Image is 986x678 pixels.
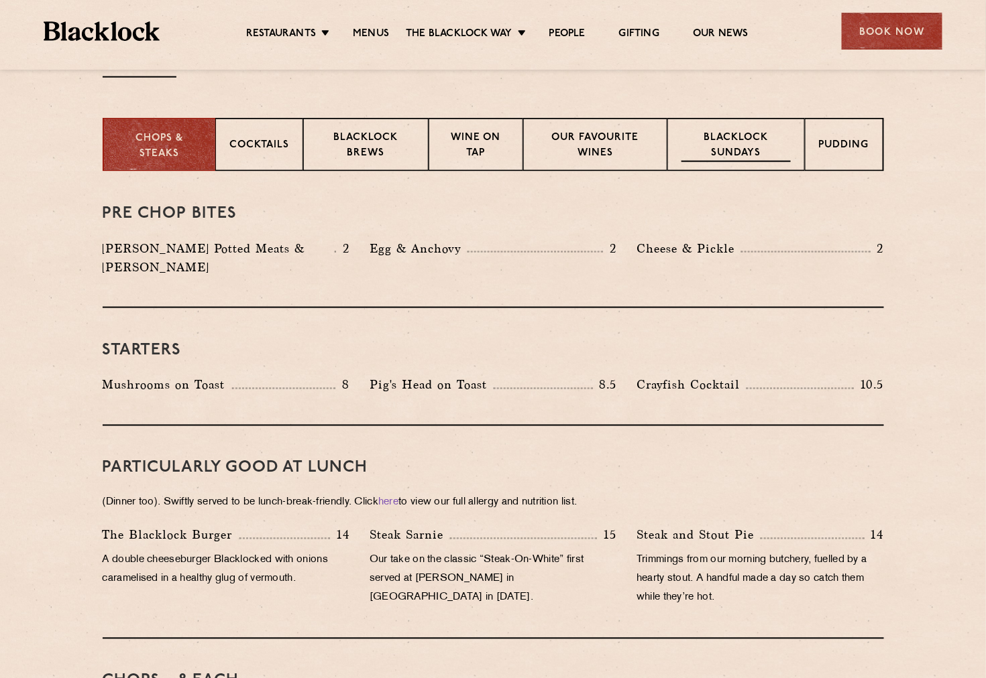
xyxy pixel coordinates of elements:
[619,27,659,42] a: Gifting
[229,138,289,155] p: Cocktails
[370,376,494,395] p: Pig's Head on Toast
[370,239,468,258] p: Egg & Anchovy
[819,138,869,155] p: Pudding
[681,131,790,162] p: Blacklock Sundays
[103,376,232,395] p: Mushrooms on Toast
[637,239,741,258] p: Cheese & Pickle
[103,526,239,545] p: The Blacklock Burger
[597,527,616,544] p: 15
[330,527,349,544] p: 14
[117,131,201,161] p: Chops & Steaks
[370,551,616,608] p: Our take on the classic “Steak-On-White” first served at [PERSON_NAME] in [GEOGRAPHIC_DATA] in [D...
[103,460,884,477] h3: PARTICULARLY GOOD AT LUNCH
[335,377,349,394] p: 8
[537,131,653,162] p: Our favourite wines
[246,27,316,42] a: Restaurants
[103,205,884,222] h3: Pre Chop Bites
[842,13,942,50] div: Book Now
[103,239,335,277] p: [PERSON_NAME] Potted Meats & [PERSON_NAME]
[353,27,389,42] a: Menus
[103,551,349,589] p: A double cheeseburger Blacklocked with onions caramelised in a healthy glug of vermouth.
[549,27,586,42] a: People
[871,240,884,257] p: 2
[637,526,761,545] p: Steak and Stout Pie
[854,377,883,394] p: 10.5
[865,527,884,544] p: 14
[637,376,747,395] p: Crayfish Cocktail
[317,131,415,162] p: Blacklock Brews
[336,240,349,257] p: 2
[103,494,884,513] p: (Dinner too). Swiftly served to be lunch-break-friendly. Click to view our full allergy and nutri...
[378,498,398,508] a: here
[370,526,450,545] p: Steak Sarnie
[637,551,883,608] p: Trimmings from our morning butchery, fuelled by a hearty stout. A handful made a day so catch the...
[693,27,749,42] a: Our News
[603,240,616,257] p: 2
[443,131,508,162] p: Wine on Tap
[44,21,160,41] img: BL_Textured_Logo-footer-cropped.svg
[593,377,617,394] p: 8.5
[103,342,884,359] h3: Starters
[406,27,512,42] a: The Blacklock Way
